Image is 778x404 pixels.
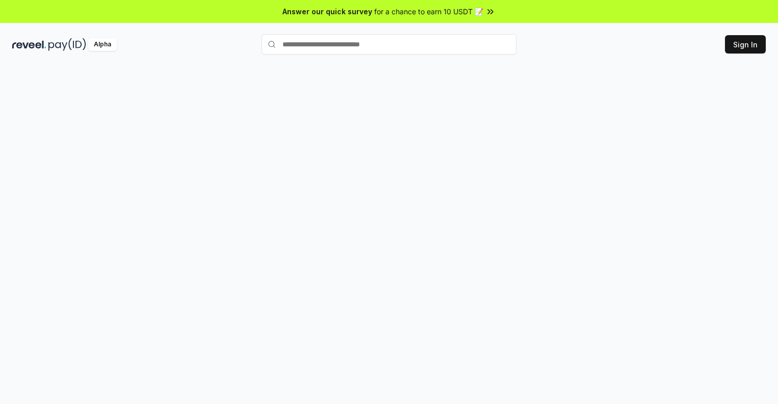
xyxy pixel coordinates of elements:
[88,38,117,51] div: Alpha
[725,35,766,53] button: Sign In
[282,6,372,17] span: Answer our quick survey
[12,38,46,51] img: reveel_dark
[48,38,86,51] img: pay_id
[374,6,483,17] span: for a chance to earn 10 USDT 📝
